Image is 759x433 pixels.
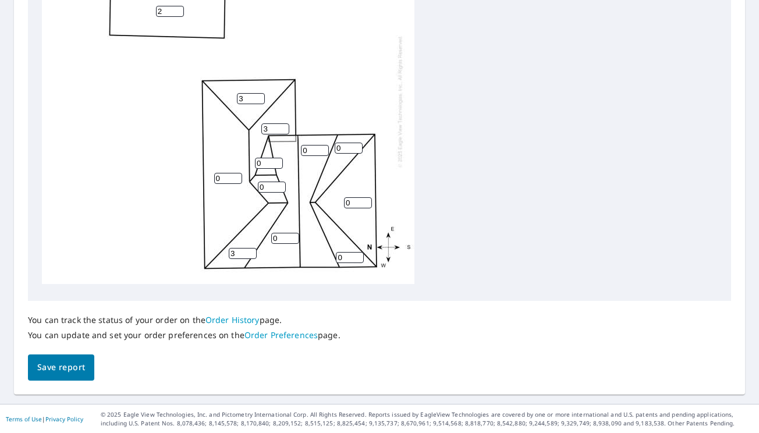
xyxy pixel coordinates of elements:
p: You can track the status of your order on the page. [28,315,341,325]
p: You can update and set your order preferences on the page. [28,330,341,340]
span: Save report [37,360,85,375]
a: Order Preferences [244,329,318,340]
a: Privacy Policy [45,415,83,423]
a: Terms of Use [6,415,42,423]
button: Save report [28,354,94,381]
p: | [6,416,83,423]
a: Order History [205,314,260,325]
p: © 2025 Eagle View Technologies, Inc. and Pictometry International Corp. All Rights Reserved. Repo... [101,410,753,428]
